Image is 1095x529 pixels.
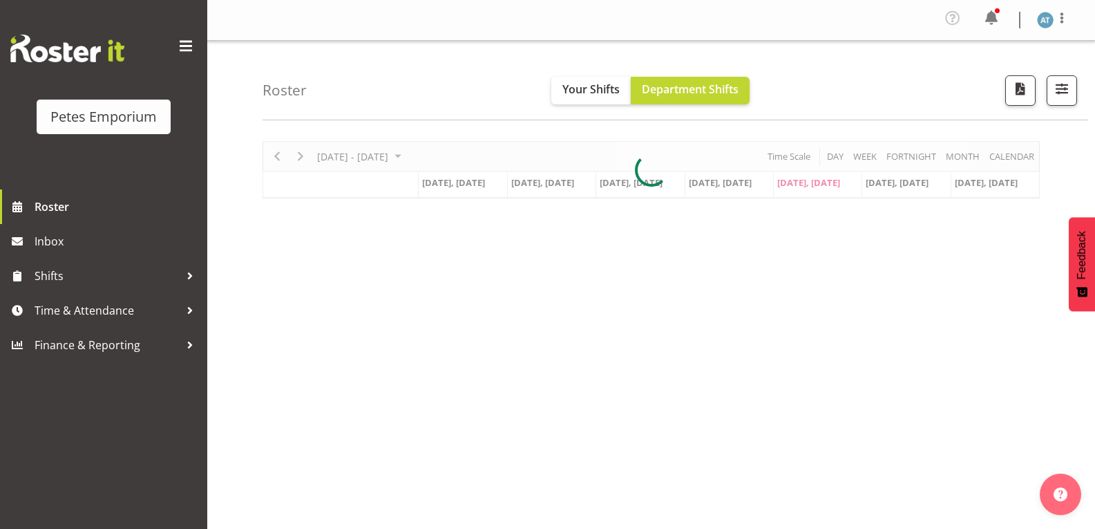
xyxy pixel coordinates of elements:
span: Department Shifts [642,82,739,97]
button: Department Shifts [631,77,750,104]
button: Your Shifts [551,77,631,104]
span: Inbox [35,231,200,252]
img: alex-micheal-taniwha5364.jpg [1037,12,1054,28]
h4: Roster [263,82,307,98]
div: Petes Emporium [50,106,157,127]
span: Shifts [35,266,180,286]
img: Rosterit website logo [10,35,124,62]
span: Time & Attendance [35,300,180,321]
span: Feedback [1076,231,1088,279]
button: Filter Shifts [1047,75,1077,106]
button: Download a PDF of the roster according to the set date range. [1005,75,1036,106]
button: Feedback - Show survey [1069,217,1095,311]
span: Your Shifts [562,82,620,97]
img: help-xxl-2.png [1054,488,1067,501]
span: Finance & Reporting [35,335,180,355]
span: Roster [35,196,200,217]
